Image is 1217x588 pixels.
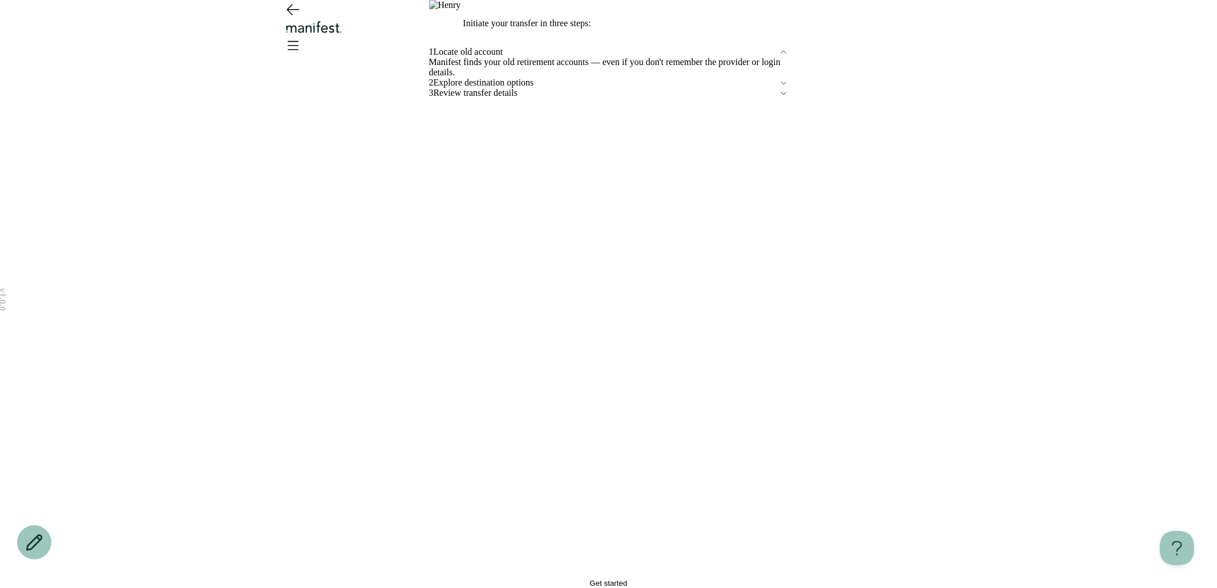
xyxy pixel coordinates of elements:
[590,579,628,587] span: Get started
[434,78,779,88] span: Explore destination options
[429,88,434,98] span: 3
[434,88,779,98] span: Review transfer details
[1160,531,1194,565] iframe: Toggle Customer Support
[429,78,434,87] span: 2
[429,579,789,587] button: Get started
[284,21,345,34] img: Manifest
[284,21,934,36] div: Logo
[284,36,302,54] button: Open menu
[429,57,789,78] div: Manifest finds your old retirement accounts — even if you don't remember the provider or login de...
